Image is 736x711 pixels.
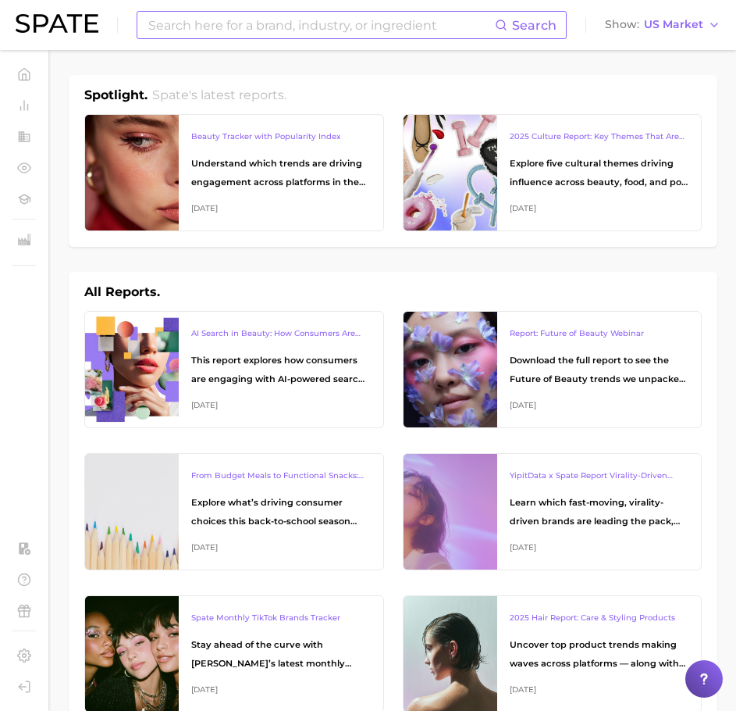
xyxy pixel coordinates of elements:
a: 2025 Culture Report: Key Themes That Are Shaping Consumer DemandExplore five cultural themes driv... [403,114,702,231]
div: Understand which trends are driving engagement across platforms in the skin, hair, makeup, and fr... [191,154,371,191]
div: Uncover top product trends making waves across platforms — along with key insights into benefits,... [510,635,689,673]
input: Search here for a brand, industry, or ingredient [147,12,495,38]
div: [DATE] [191,681,371,699]
h2: Spate's latest reports. [152,86,286,105]
div: [DATE] [510,199,689,218]
a: YipitData x Spate Report Virality-Driven Brands Are Taking a Slice of the Beauty PieLearn which f... [403,453,702,570]
div: Report: Future of Beauty Webinar [510,324,689,343]
a: Report: Future of Beauty WebinarDownload the full report to see the Future of Beauty trends we un... [403,311,702,428]
div: 2025 Hair Report: Care & Styling Products [510,609,689,627]
div: Stay ahead of the curve with [PERSON_NAME]’s latest monthly tracker, spotlighting the fastest-gro... [191,635,371,673]
a: From Budget Meals to Functional Snacks: Food & Beverage Trends Shaping Consumer Behavior This Sch... [84,453,384,570]
button: ShowUS Market [601,15,724,35]
h1: All Reports. [84,283,160,302]
img: SPATE [16,14,98,33]
div: YipitData x Spate Report Virality-Driven Brands Are Taking a Slice of the Beauty Pie [510,466,689,485]
div: Learn which fast-moving, virality-driven brands are leading the pack, the risks of viral growth, ... [510,493,689,531]
a: Log out. Currently logged in with e-mail jacob.demos@robertet.com. [12,675,36,698]
div: [DATE] [510,396,689,415]
div: [DATE] [191,538,371,557]
span: US Market [644,20,703,29]
span: Show [605,20,639,29]
div: AI Search in Beauty: How Consumers Are Using ChatGPT vs. Google Search [191,324,371,343]
div: Download the full report to see the Future of Beauty trends we unpacked during the webinar. [510,351,689,388]
div: [DATE] [510,681,689,699]
div: [DATE] [191,199,371,218]
div: Explore what’s driving consumer choices this back-to-school season From budget-friendly meals to ... [191,493,371,531]
div: This report explores how consumers are engaging with AI-powered search tools — and what it means ... [191,351,371,388]
div: From Budget Meals to Functional Snacks: Food & Beverage Trends Shaping Consumer Behavior This Sch... [191,466,371,485]
a: AI Search in Beauty: How Consumers Are Using ChatGPT vs. Google SearchThis report explores how co... [84,311,384,428]
div: Beauty Tracker with Popularity Index [191,127,371,146]
div: Spate Monthly TikTok Brands Tracker [191,609,371,627]
span: Search [512,18,556,33]
div: 2025 Culture Report: Key Themes That Are Shaping Consumer Demand [510,127,689,146]
div: Explore five cultural themes driving influence across beauty, food, and pop culture. [510,154,689,191]
h1: Spotlight. [84,86,148,105]
div: [DATE] [510,538,689,557]
div: [DATE] [191,396,371,415]
a: Beauty Tracker with Popularity IndexUnderstand which trends are driving engagement across platfor... [84,114,384,231]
